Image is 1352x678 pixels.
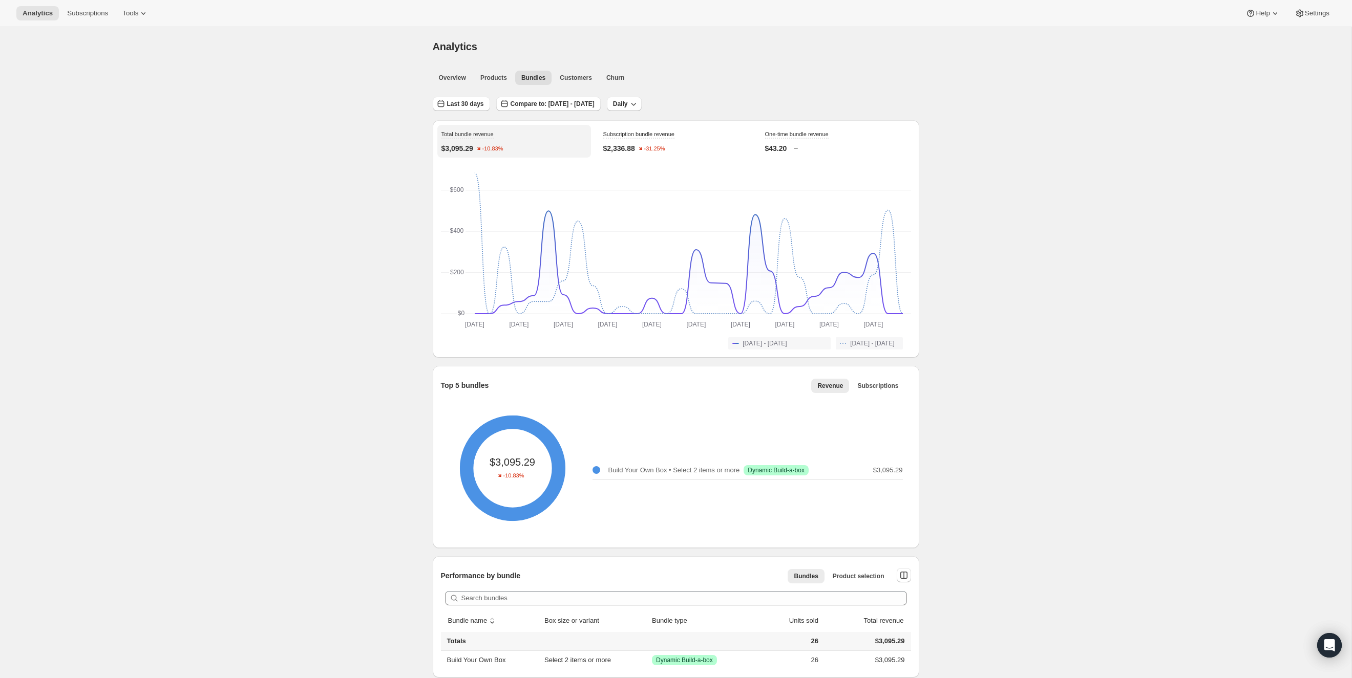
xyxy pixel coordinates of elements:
p: Performance by bundle [441,571,521,581]
p: Build Your Own Box • Select 2 items or more [608,465,740,475]
button: Total revenue [852,611,905,630]
span: Tools [122,9,138,17]
text: $0 [457,310,464,317]
span: Subscription bundle revenue [603,131,674,137]
span: Analytics [23,9,53,17]
span: Churn [606,74,624,82]
text: [DATE] [863,321,883,328]
text: [DATE] [819,321,838,328]
span: Subscriptions [857,382,898,390]
td: Select 2 items or more [541,651,649,669]
td: $3,095.29 [821,632,911,651]
span: [DATE] - [DATE] [743,339,787,347]
button: Units sold [777,611,820,630]
span: One-time bundle revenue [765,131,829,137]
td: 26 [754,632,821,651]
text: [DATE] [554,321,573,328]
span: Bundles [521,74,545,82]
p: $43.20 [765,143,787,154]
button: Analytics [16,6,59,20]
p: $2,336.88 [603,143,635,154]
text: -31.25% [644,146,665,152]
button: Tools [116,6,155,20]
button: Box size or variant [543,611,611,630]
span: Customers [560,74,592,82]
span: Bundles [794,572,818,580]
button: Subscriptions [61,6,114,20]
button: Compare to: [DATE] - [DATE] [496,97,601,111]
text: $200 [450,269,464,276]
text: $400 [450,227,463,234]
button: Bundle type [650,611,699,630]
input: Search bundles [461,591,907,605]
td: 26 [754,651,821,669]
button: [DATE] - [DATE] [728,337,831,349]
span: Last 30 days [447,100,484,108]
td: $3,095.29 [821,651,911,669]
text: $600 [450,186,463,193]
span: Settings [1305,9,1329,17]
button: Last 30 days [433,97,490,111]
button: Help [1239,6,1286,20]
span: Help [1256,9,1270,17]
span: Daily [613,100,628,108]
span: Total bundle revenue [441,131,494,137]
th: Build Your Own Box [441,651,542,669]
button: Settings [1288,6,1336,20]
text: -10.83% [482,146,503,152]
button: Daily [607,97,642,111]
span: Analytics [433,41,477,52]
span: Dynamic Build-a-box [656,656,713,664]
div: Open Intercom Messenger [1317,633,1342,658]
text: [DATE] [730,321,750,328]
button: [DATE] - [DATE] [836,337,902,349]
p: $3,095.29 [873,465,903,475]
span: Revenue [817,382,843,390]
text: [DATE] [642,321,661,328]
span: [DATE] - [DATE] [850,339,894,347]
text: [DATE] [509,321,529,328]
span: Overview [439,74,466,82]
th: Totals [441,632,542,651]
span: Subscriptions [67,9,108,17]
span: Dynamic Build-a-box [748,466,805,474]
button: sort ascending byBundle name [447,611,499,630]
span: Compare to: [DATE] - [DATE] [511,100,595,108]
text: [DATE] [686,321,706,328]
p: $3,095.29 [441,143,473,154]
p: Top 5 bundles [441,380,489,390]
text: [DATE] [465,321,484,328]
text: [DATE] [775,321,794,328]
span: Product selection [833,572,884,580]
span: Products [480,74,507,82]
text: [DATE] [598,321,617,328]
